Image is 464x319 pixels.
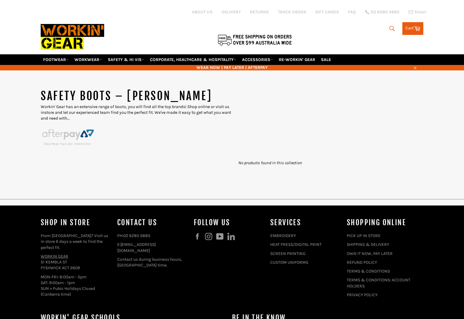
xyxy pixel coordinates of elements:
img: Workin Gear leaders in Workwear, Safety Boots, PPE, Uniforms. Australia's No.1 in Workwear [41,20,104,54]
a: CUSTOM UNIFORMS [270,260,308,265]
span: WEAR NOW | PAY LATER | AFTERPAY [41,65,423,70]
a: SHIPPING & DELIVERY [347,242,389,247]
a: SAFETY & HI VIS [105,54,147,65]
span: Email [415,10,426,14]
p: E: [117,242,188,253]
a: PICK UP IN STORE [347,233,380,238]
a: REFUND POLICY [347,260,377,265]
a: WORKIN GEAR [41,254,68,259]
p: PH: [117,233,188,239]
h4: Contact Us [117,218,188,228]
h4: services [270,218,341,228]
h4: SHOPPING ONLINE [347,218,417,228]
p: Contact us during business hours, [GEOGRAPHIC_DATA] time. [117,256,188,268]
a: ACCESSORIES [240,54,275,65]
a: 02 6280 5885 [365,10,399,14]
a: [EMAIL_ADDRESS][DOMAIN_NAME] [117,242,156,253]
a: PRIVACY POLICY [347,292,378,297]
a: HEAT PRESS/DIGITAL PRINT [270,242,322,247]
em: No products found in this collection [238,160,302,165]
a: ABOUT US [192,9,213,15]
a: WORKWEAR [72,54,104,65]
a: DELIVERY [222,9,241,15]
a: FOOTWEAR [41,54,71,65]
h1: SAFETY BOOTS – [PERSON_NAME] [41,89,232,104]
a: EMBROIDERY [270,233,296,238]
a: SALE [319,54,333,65]
p: 51 KEMBLA ST FYSHWICK ACT 2609 [41,253,111,271]
h4: Follow us [194,218,264,228]
h4: Shop In Store [41,218,111,228]
a: RETURNS [250,9,269,15]
a: CORPORATE, HEALTHCARE & HOSPITALITY [148,54,239,65]
a: FAQ [348,9,356,15]
a: TERMS & CONDITIONS: ACCOUNT HOLDERS [347,277,410,288]
a: OWN IT NOW, PAY LATER [347,251,393,256]
a: TRACK ORDER [278,9,306,15]
img: Flat $9.95 shipping Australia wide [217,33,293,46]
a: 02 6280 5885 [123,233,150,238]
span: 02 6280 5885 [371,10,399,14]
a: Email [408,10,426,15]
p: From [GEOGRAPHIC_DATA]? Visit us in store 6 days a week to find the perfect fit. [41,233,111,250]
p: Workin' Gear has an extensive range of boots, you will find all the top brands! Shop online or vi... [41,104,232,121]
a: RE-WORKIN' GEAR [276,54,318,65]
a: TERMS & CONDITIONS [347,269,390,274]
a: Cart [402,22,423,35]
a: GIFT CARDS [315,9,339,15]
p: MON-FRI: 8:00am - 5pm SAT: 9:00am - 1pm SUN + Pubic Holidays Closed (Canberra time) [41,274,111,297]
a: SCREEN PRINTING [270,251,305,256]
